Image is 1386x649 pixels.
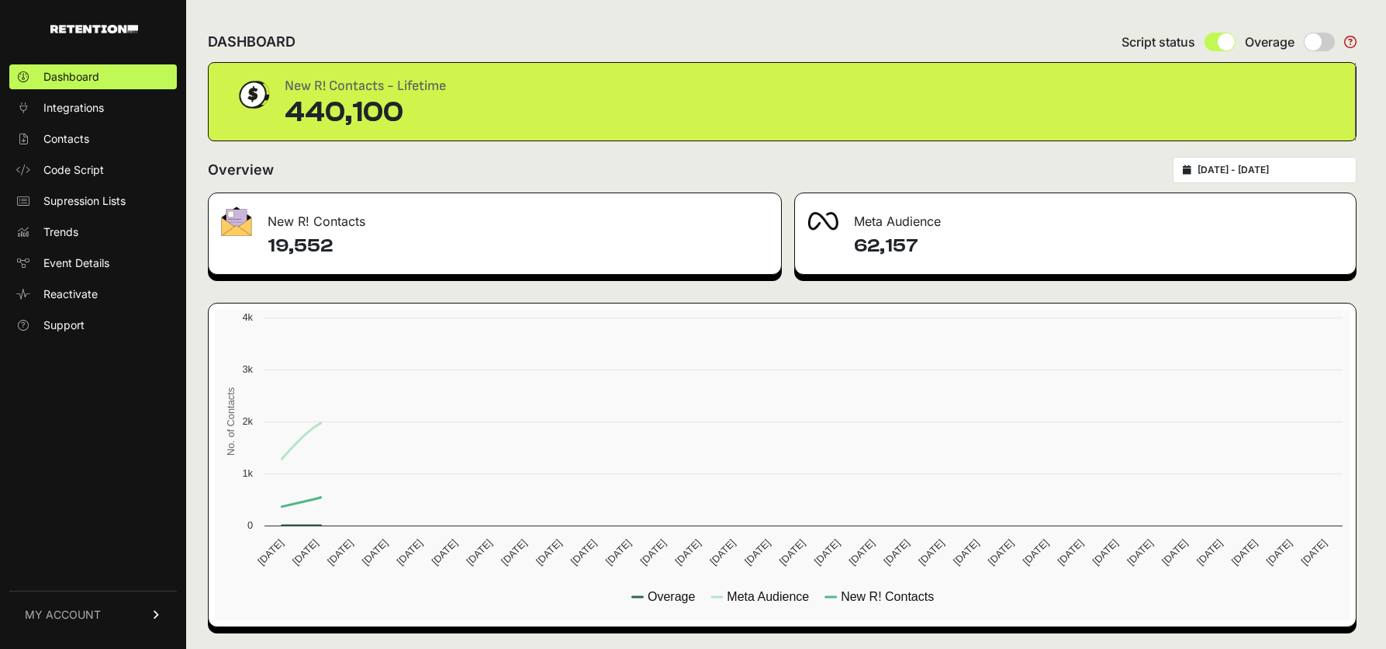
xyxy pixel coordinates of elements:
[290,537,320,567] text: [DATE]
[648,590,695,603] text: Overage
[233,75,272,114] img: dollar-coin-05c43ed7efb7bc0c12610022525b4bbbb207c7efeef5aecc26f025e68dcafac9.png
[1298,537,1329,567] text: [DATE]
[777,537,807,567] text: [DATE]
[242,467,253,479] text: 1k
[43,100,104,116] span: Integrations
[208,31,296,53] h2: DASHBOARD
[43,224,78,240] span: Trends
[360,537,390,567] text: [DATE]
[285,97,446,128] div: 440,100
[9,220,177,245] a: Trends
[255,537,285,567] text: [DATE]
[986,537,1016,567] text: [DATE]
[43,255,109,271] span: Event Details
[9,313,177,338] a: Support
[25,607,101,623] span: MY ACCOUNT
[242,415,253,427] text: 2k
[1090,537,1120,567] text: [DATE]
[854,234,1344,259] h4: 62,157
[534,537,564,567] text: [DATE]
[881,537,911,567] text: [DATE]
[569,537,599,567] text: [DATE]
[225,387,237,456] text: No. of Contacts
[807,212,838,231] img: fa-meta-2f981b61bb99beabf952f7030308934f19ce035c18b003e963880cc3fabeebb7.png
[9,189,177,213] a: Supression Lists
[499,537,529,567] text: [DATE]
[1160,537,1190,567] text: [DATE]
[1125,537,1155,567] text: [DATE]
[1122,33,1195,51] span: Script status
[325,537,355,567] text: [DATE]
[707,537,738,567] text: [DATE]
[1056,537,1086,567] text: [DATE]
[43,131,89,147] span: Contacts
[603,537,634,567] text: [DATE]
[43,193,126,209] span: Supression Lists
[43,69,99,85] span: Dashboard
[1229,537,1260,567] text: [DATE]
[9,251,177,276] a: Event Details
[43,286,98,302] span: Reactivate
[1264,537,1294,567] text: [DATE]
[916,537,946,567] text: [DATE]
[43,318,85,333] span: Support
[1194,537,1225,567] text: [DATE]
[727,590,809,603] text: Meta Audience
[9,158,177,182] a: Code Script
[9,95,177,120] a: Integrations
[247,519,253,531] text: 0
[847,537,877,567] text: [DATE]
[812,537,842,567] text: [DATE]
[242,363,253,375] text: 3k
[841,590,934,603] text: New R! Contacts
[221,206,252,236] img: fa-envelope-19ae18322b30453b285274b1b8af3d052b27d846a4fbe8435d1a52b978f639a2.png
[1245,33,1294,51] span: Overage
[43,162,104,178] span: Code Script
[208,159,274,181] h2: Overview
[464,537,494,567] text: [DATE]
[50,25,138,33] img: Retention.com
[9,64,177,89] a: Dashboard
[9,591,177,638] a: MY ACCOUNT
[672,537,703,567] text: [DATE]
[395,537,425,567] text: [DATE]
[268,234,769,259] h4: 19,552
[1021,537,1051,567] text: [DATE]
[9,282,177,307] a: Reactivate
[285,75,446,97] div: New R! Contacts - Lifetime
[242,311,253,323] text: 4k
[795,193,1357,240] div: Meta Audience
[951,537,981,567] text: [DATE]
[429,537,459,567] text: [DATE]
[9,127,177,151] a: Contacts
[742,537,772,567] text: [DATE]
[638,537,668,567] text: [DATE]
[209,193,781,240] div: New R! Contacts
